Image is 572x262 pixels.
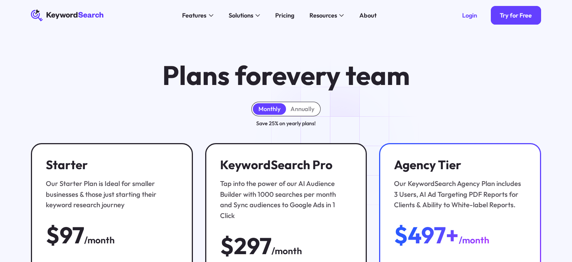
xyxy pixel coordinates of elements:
div: About [359,11,376,20]
div: Annually [290,105,314,113]
div: /month [271,244,302,258]
div: Save 25% on yearly plans! [256,119,316,128]
a: Try for Free [491,6,541,24]
div: /month [84,233,115,247]
div: Pricing [275,11,294,20]
h3: KeywordSearch Pro [220,158,348,172]
div: $97 [46,223,84,247]
h3: Starter [46,158,174,172]
div: Our Starter Plan is Ideal for smaller businesses & those just starting their keyword research jou... [46,179,174,211]
div: Monthly [258,105,280,113]
a: Login [453,6,486,24]
h1: Plans for [162,61,410,89]
div: Login [462,12,477,19]
div: /month [459,233,489,247]
div: Resources [309,11,337,20]
div: Features [182,11,206,20]
div: $297 [220,234,271,258]
a: About [355,9,381,22]
a: Pricing [271,9,299,22]
div: $497+ [394,223,459,247]
div: Try for Free [500,12,532,19]
h3: Agency Tier [394,158,522,172]
div: Tap into the power of our AI Audience Builder with 1000 searches per month and Sync audiences to ... [220,179,348,221]
span: every team [272,58,410,92]
div: Solutions [229,11,253,20]
div: Our KeywordSearch Agency Plan includes 3 Users, AI Ad Targeting PDF Reports for Clients & Ability... [394,179,522,211]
